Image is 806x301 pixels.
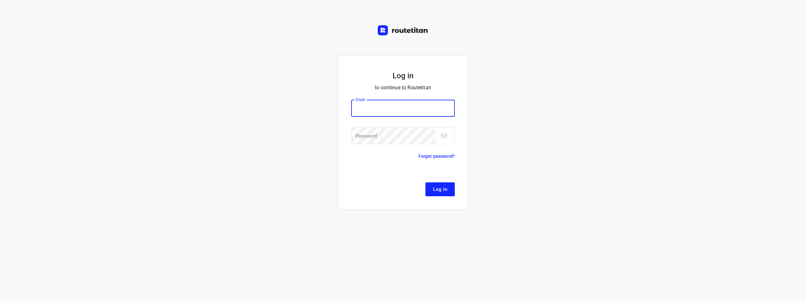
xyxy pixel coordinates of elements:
[425,182,455,196] button: Log In
[378,25,428,35] img: Routetitan
[438,129,450,142] button: toggle password visibility
[433,185,447,193] span: Log In
[418,152,455,160] p: Forgot password?
[351,83,455,92] p: to continue to Routetitan
[351,71,455,81] h5: Log in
